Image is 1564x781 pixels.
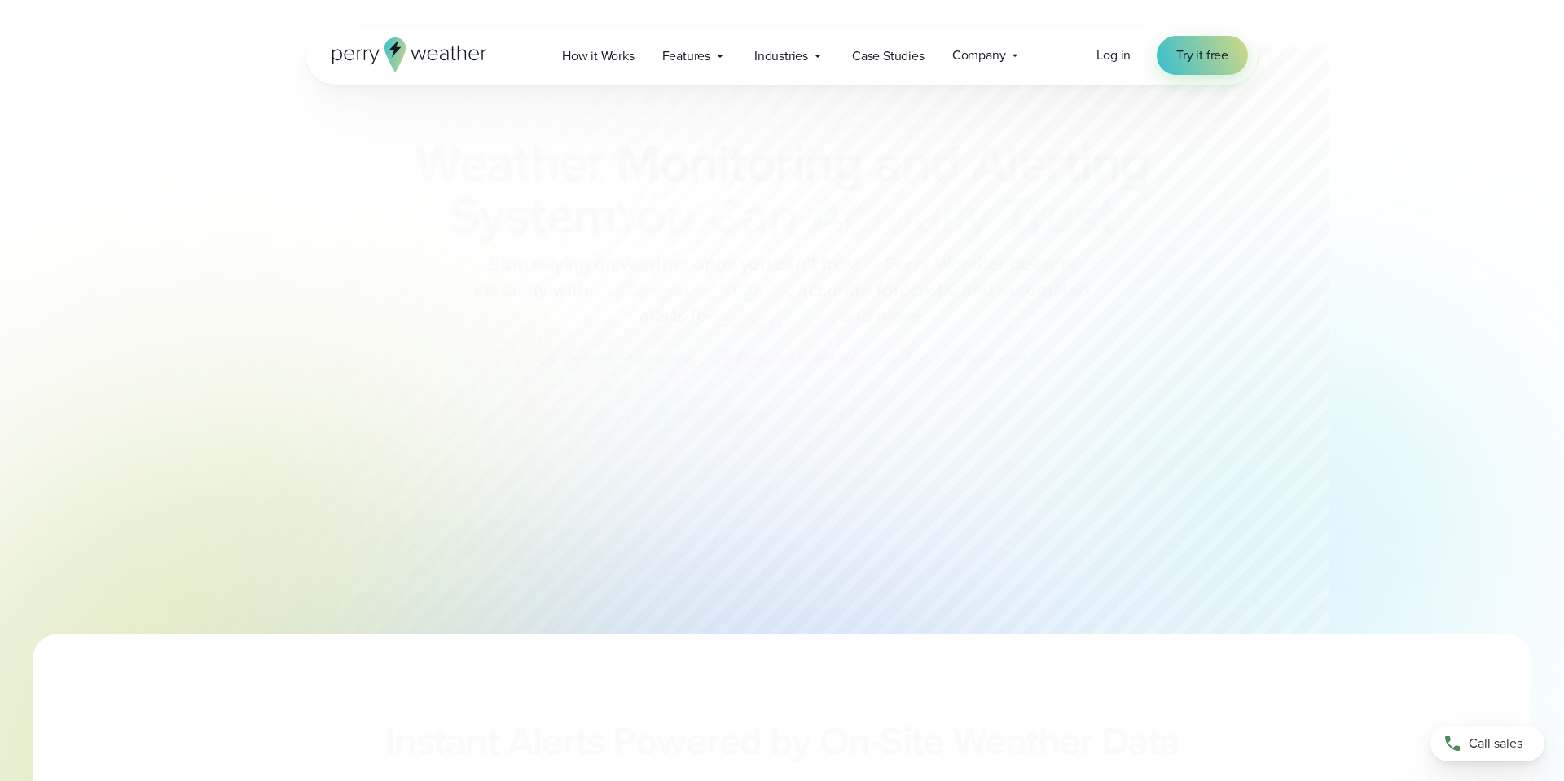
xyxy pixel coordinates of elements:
span: Industries [754,46,808,66]
a: Log in [1096,46,1131,65]
a: Call sales [1430,726,1544,761]
a: Try it free [1157,36,1248,75]
span: Call sales [1469,734,1522,753]
a: How it Works [548,39,648,72]
span: Features [662,46,710,66]
a: Case Studies [838,39,938,72]
span: Try it free [1176,46,1228,65]
span: How it Works [562,46,635,66]
span: Log in [1096,46,1131,64]
span: Case Studies [852,46,925,66]
span: Company [952,46,1006,65]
